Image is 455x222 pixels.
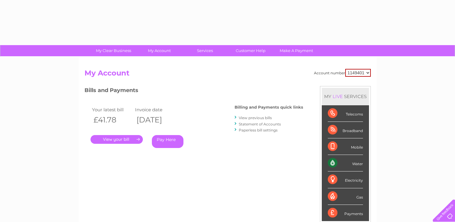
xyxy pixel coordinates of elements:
[328,155,363,171] div: Water
[89,45,138,56] a: My Clear Business
[85,86,303,97] h3: Bills and Payments
[328,205,363,221] div: Payments
[322,88,369,105] div: MY SERVICES
[85,69,371,80] h2: My Account
[328,122,363,138] div: Broadband
[328,171,363,188] div: Electricity
[328,188,363,205] div: Gas
[180,45,230,56] a: Services
[235,105,303,109] h4: Billing and Payments quick links
[152,135,183,148] a: Pay Here
[91,114,134,126] th: £41.78
[91,106,134,114] td: Your latest bill
[328,138,363,155] div: Mobile
[226,45,275,56] a: Customer Help
[328,105,363,122] div: Telecoms
[272,45,321,56] a: Make A Payment
[314,69,371,77] div: Account number
[134,106,177,114] td: Invoice date
[239,128,278,132] a: Paperless bill settings
[331,94,344,99] div: LIVE
[91,135,143,144] a: .
[134,45,184,56] a: My Account
[239,116,272,120] a: View previous bills
[134,114,177,126] th: [DATE]
[239,122,281,126] a: Statement of Accounts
